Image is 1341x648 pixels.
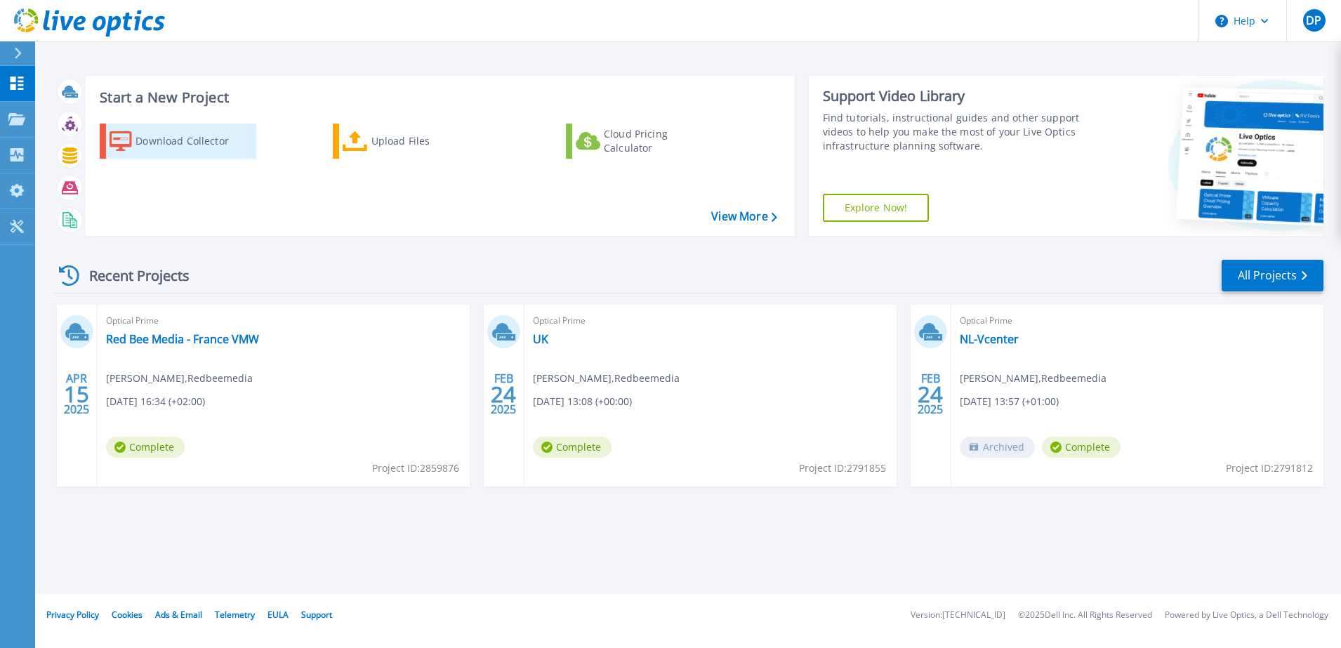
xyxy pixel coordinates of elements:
span: DP [1306,15,1321,26]
span: Archived [960,437,1035,458]
div: Upload Files [371,127,484,155]
a: Upload Files [333,124,489,159]
span: 24 [918,388,943,400]
span: Complete [1042,437,1121,458]
span: Optical Prime [106,313,461,329]
span: Optical Prime [960,313,1315,329]
span: [DATE] 13:08 (+00:00) [533,394,632,409]
a: EULA [267,609,289,621]
span: Complete [533,437,612,458]
a: Cloud Pricing Calculator [566,124,722,159]
div: Cloud Pricing Calculator [604,127,716,155]
a: Telemetry [215,609,255,621]
div: FEB 2025 [917,369,944,420]
span: Complete [106,437,185,458]
span: [PERSON_NAME] , Redbeemedia [106,371,253,386]
a: Red Bee Media - France VMW [106,332,259,346]
h3: Start a New Project [100,90,777,105]
span: Project ID: 2859876 [372,461,459,476]
li: Version: [TECHNICAL_ID] [911,611,1005,620]
span: Project ID: 2791812 [1226,461,1313,476]
span: 24 [491,388,516,400]
span: [PERSON_NAME] , Redbeemedia [960,371,1107,386]
a: Cookies [112,609,143,621]
div: FEB 2025 [490,369,517,420]
li: Powered by Live Optics, a Dell Technology [1165,611,1328,620]
a: NL-Vcenter [960,332,1019,346]
span: 15 [64,388,89,400]
div: APR 2025 [63,369,90,420]
a: View More [711,210,777,223]
a: UK [533,332,548,346]
a: Download Collector [100,124,256,159]
span: [PERSON_NAME] , Redbeemedia [533,371,680,386]
span: [DATE] 16:34 (+02:00) [106,394,205,409]
a: Privacy Policy [46,609,99,621]
span: [DATE] 13:57 (+01:00) [960,394,1059,409]
div: Find tutorials, instructional guides and other support videos to help you make the most of your L... [823,111,1085,153]
div: Recent Projects [54,258,209,293]
a: Ads & Email [155,609,202,621]
div: Support Video Library [823,87,1085,105]
a: All Projects [1222,260,1323,291]
div: Download Collector [136,127,248,155]
li: © 2025 Dell Inc. All Rights Reserved [1018,611,1152,620]
a: Explore Now! [823,194,930,222]
span: Project ID: 2791855 [799,461,886,476]
a: Support [301,609,332,621]
span: Optical Prime [533,313,888,329]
